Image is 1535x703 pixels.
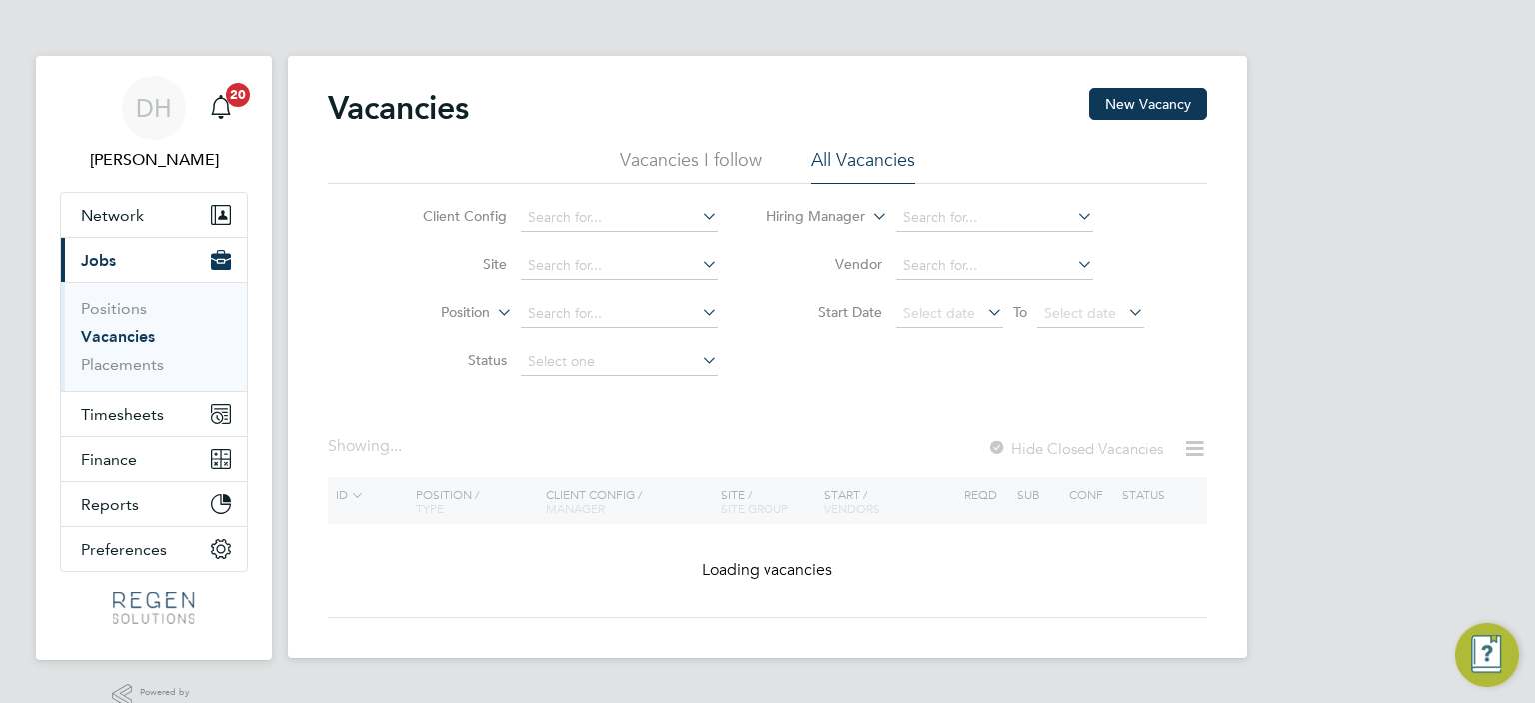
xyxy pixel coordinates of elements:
input: Search for... [521,204,718,232]
label: Site [392,255,507,273]
span: Timesheets [81,405,164,424]
span: Jobs [81,251,116,270]
a: DH[PERSON_NAME] [60,76,248,172]
h2: Vacancies [328,88,469,128]
label: Status [392,351,507,369]
span: Preferences [81,540,167,559]
label: Hide Closed Vacancies [987,439,1163,458]
span: To [1007,299,1033,325]
button: Jobs [61,238,247,282]
span: 20 [226,83,250,107]
input: Search for... [521,300,718,328]
label: Hiring Manager [751,207,865,227]
span: DH [136,95,172,121]
label: Vendor [767,255,882,273]
div: Showing [328,436,406,457]
a: Vacancies [81,327,155,346]
button: Reports [61,482,247,526]
input: Search for... [896,252,1093,280]
input: Search for... [521,252,718,280]
span: Select date [903,304,975,322]
a: Positions [81,299,147,318]
nav: Main navigation [36,56,272,660]
input: Select one [521,348,718,376]
span: Select date [1044,304,1116,322]
input: Search for... [896,204,1093,232]
div: Jobs [61,282,247,391]
button: Preferences [61,527,247,571]
span: ... [390,436,402,456]
button: Finance [61,437,247,481]
a: 20 [201,76,241,140]
button: Engage Resource Center [1455,623,1519,687]
a: Go to home page [60,592,248,624]
label: Position [375,303,490,323]
span: Network [81,206,144,225]
button: Network [61,193,247,237]
li: All Vacancies [811,148,915,184]
label: Start Date [767,303,882,321]
span: Reports [81,495,139,514]
img: regensolutions-logo-retina.png [113,592,194,624]
span: Powered by [140,684,196,701]
span: Finance [81,450,137,469]
li: Vacancies I follow [620,148,762,184]
button: Timesheets [61,392,247,436]
a: Placements [81,355,164,374]
span: Darren Hartman [60,148,248,172]
button: New Vacancy [1089,88,1207,120]
label: Client Config [392,207,507,225]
